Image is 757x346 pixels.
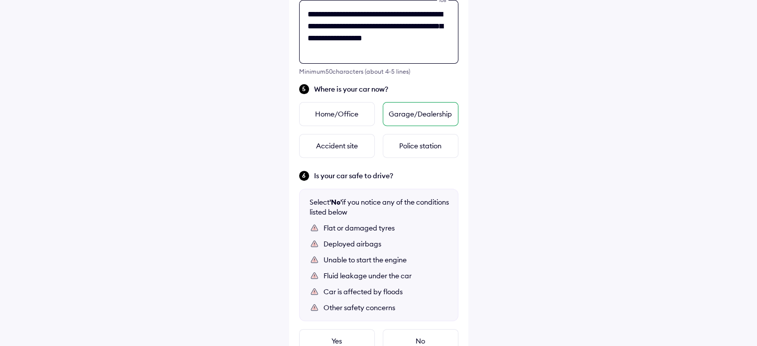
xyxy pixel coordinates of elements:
[314,84,458,94] span: Where is your car now?
[324,303,448,313] div: Other safety concerns
[324,287,448,297] div: Car is affected by floods
[383,102,458,126] div: Garage/Dealership
[324,255,448,265] div: Unable to start the engine
[324,239,448,249] div: Deployed airbags
[324,271,448,281] div: Fluid leakage under the car
[310,197,449,217] div: Select if you notice any of the conditions listed below
[383,134,458,158] div: Police station
[299,134,375,158] div: Accident site
[329,198,342,207] b: 'No'
[324,223,448,233] div: Flat or damaged tyres
[314,171,458,181] span: Is your car safe to drive?
[299,68,458,75] div: Minimum 50 characters (about 4-5 lines)
[299,102,375,126] div: Home/Office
